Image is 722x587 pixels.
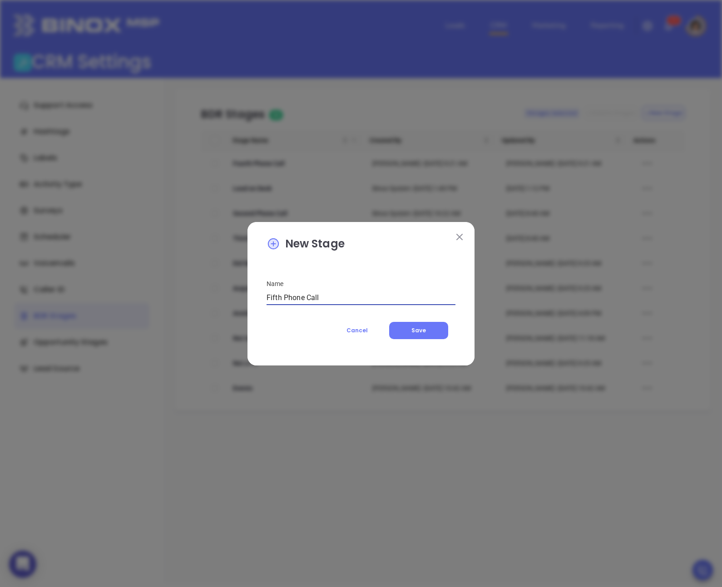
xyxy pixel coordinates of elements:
[456,234,463,240] img: close modal
[267,279,283,289] label: Name
[330,322,385,339] button: Cancel
[346,326,368,334] span: Cancel
[411,326,426,334] span: Save
[267,236,455,257] p: New Stage
[389,322,448,339] button: Save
